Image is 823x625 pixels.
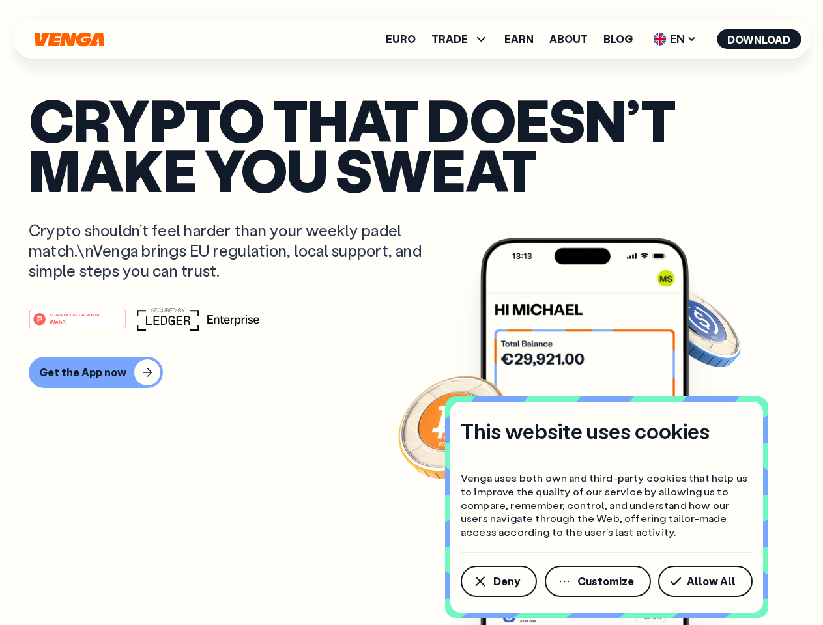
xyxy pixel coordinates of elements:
svg: Home [33,32,106,47]
span: Customize [577,576,634,587]
h4: This website uses cookies [461,417,710,445]
a: Euro [386,34,416,44]
a: About [549,34,588,44]
p: Crypto that doesn’t make you sweat [29,94,794,194]
div: Get the App now [39,366,126,379]
p: Crypto shouldn’t feel harder than your weekly padel match.\nVenga brings EU regulation, local sup... [29,220,440,281]
button: Customize [545,566,651,597]
a: Blog [603,34,633,44]
span: Allow All [687,576,736,587]
span: TRADE [431,34,468,44]
span: EN [648,29,701,49]
button: Get the App now [29,357,163,388]
span: TRADE [431,31,489,47]
img: flag-uk [653,33,666,46]
button: Download [717,29,801,49]
a: Earn [504,34,534,44]
a: Get the App now [29,357,794,388]
tspan: #1 PRODUCT OF THE MONTH [50,312,99,316]
p: Venga uses both own and third-party cookies that help us to improve the quality of our service by... [461,471,753,539]
tspan: Web3 [50,318,66,325]
button: Allow All [658,566,753,597]
a: #1 PRODUCT OF THE MONTHWeb3 [29,316,126,333]
img: USDC coin [650,280,744,374]
span: Deny [493,576,520,587]
img: Bitcoin [396,368,513,485]
button: Deny [461,566,537,597]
